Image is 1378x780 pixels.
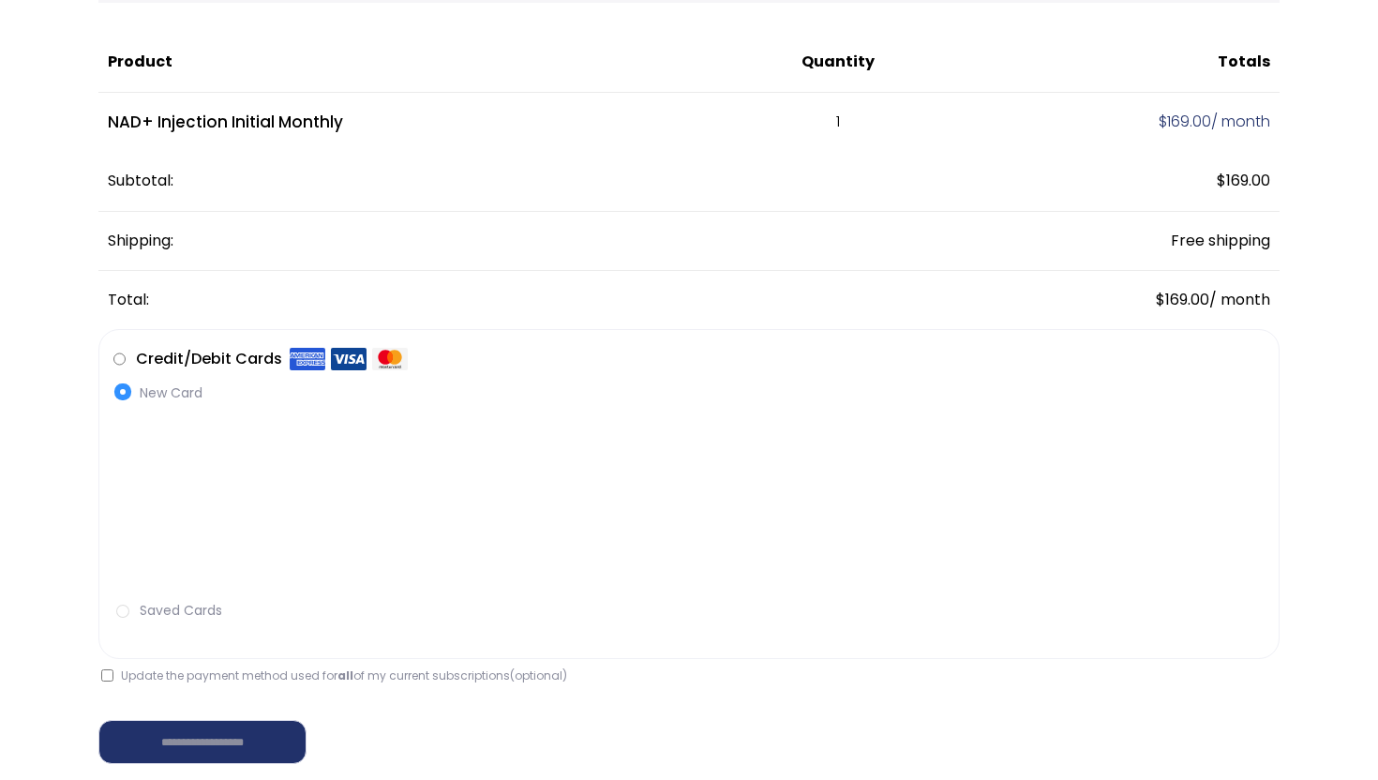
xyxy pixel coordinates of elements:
[113,601,1265,621] label: Saved Cards
[725,93,951,153] td: 1
[110,409,1261,590] iframe: Secure payment input frame
[113,383,1265,403] label: New Card
[98,152,951,211] th: Subtotal:
[98,271,951,329] th: Total:
[1159,111,1167,132] span: $
[331,347,367,371] img: Visa
[98,212,951,271] th: Shipping:
[510,667,567,683] span: (optional)
[101,669,113,682] input: Update the payment method used forallof my current subscriptions(optional)
[951,93,1280,153] td: / month
[1217,170,1270,191] span: 169.00
[290,347,325,371] img: Amex
[1159,111,1211,132] span: 169.00
[1156,289,1209,310] span: 169.00
[951,33,1280,92] th: Totals
[951,271,1280,329] td: / month
[951,212,1280,271] td: Free shipping
[337,667,353,683] strong: all
[98,93,725,153] td: NAD+ Injection Initial Monthly
[98,33,725,92] th: Product
[725,33,951,92] th: Quantity
[1156,289,1165,310] span: $
[1217,170,1226,191] span: $
[136,344,408,374] label: Credit/Debit Cards
[372,347,408,371] img: Mastercard
[101,667,567,683] label: Update the payment method used for of my current subscriptions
